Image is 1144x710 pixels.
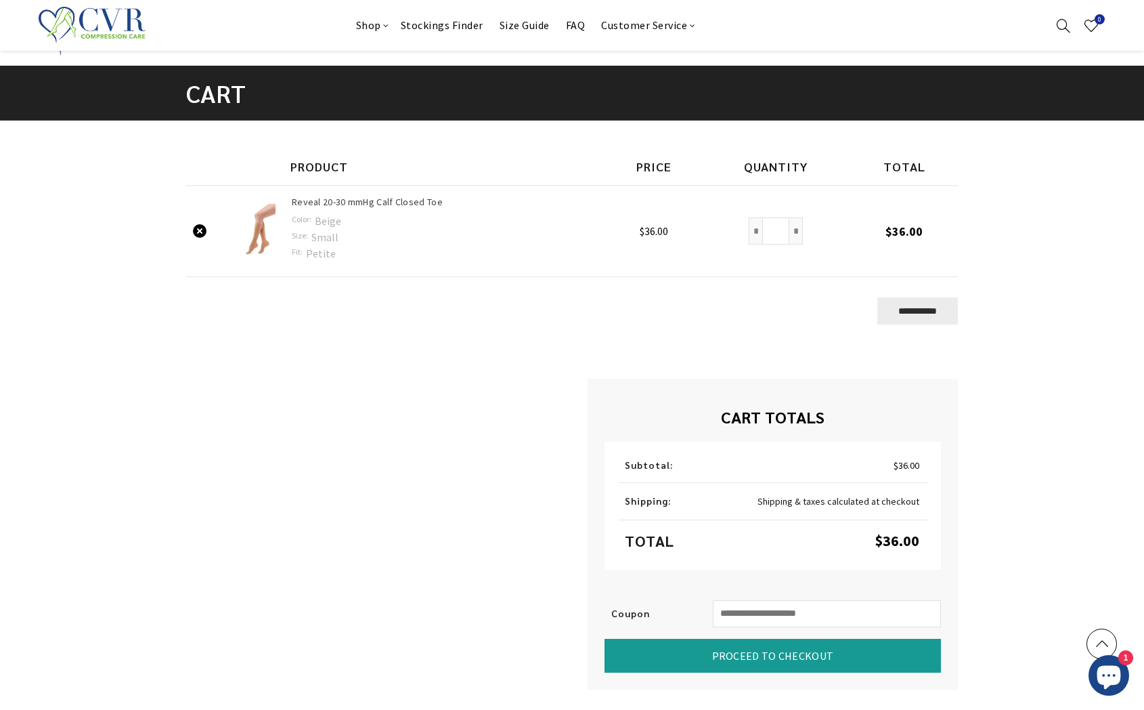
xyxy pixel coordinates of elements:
th: Shipping: [618,482,699,520]
p: Small [311,229,338,245]
label: Shipping & taxes calculated at checkout [757,494,919,509]
span: $36.00 [875,531,919,550]
dt: Size: [292,231,308,241]
a: Wishlist0 [1081,16,1101,36]
th: Product [284,148,607,186]
p: Petite [306,245,336,262]
th: Total [618,520,699,561]
th: Coupon [604,590,713,638]
th: Price [607,148,701,186]
h2: Cart Totals [604,406,941,429]
img: Reveal 20-30 mmHg Calf Closed Toe - Beige / Small / Petite [221,204,276,258]
span: $36.00 [885,224,923,239]
th: Subtotal: [618,448,699,482]
span: $36.00 [894,459,919,472]
a: Reveal 20-30 mmHg Calf Closed Toe [292,196,599,208]
button: Proceed to Checkout [604,639,941,673]
span: FAQ [580,7,598,16]
p: Beige [315,213,341,229]
h1: Cart [186,76,246,110]
th: Total [850,148,958,186]
inbox-online-store-chat: Shopify online store chat [1084,655,1133,699]
a: Remove this item [193,224,206,238]
a: Scroll To Top [1086,629,1117,659]
dt: Fit: [292,247,303,257]
span: Size Guide [522,7,561,16]
span: $36.00 [640,224,668,238]
th: Quantity [701,148,851,186]
dt: Color: [292,215,311,224]
span: 0 [1095,14,1105,24]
